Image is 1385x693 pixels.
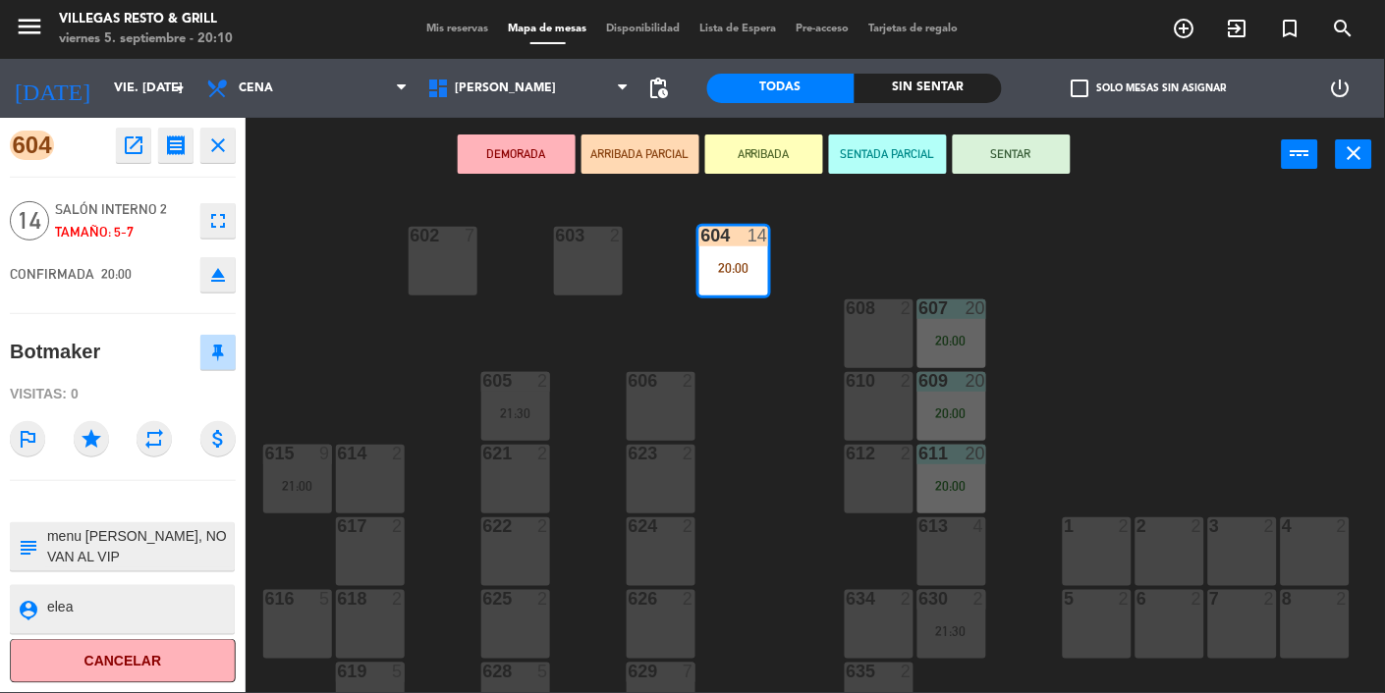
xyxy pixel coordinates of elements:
[59,10,233,29] div: Villegas Resto & Grill
[1337,517,1349,535] div: 2
[168,77,192,100] i: arrow_drop_down
[55,198,191,221] span: Salón Interno 2
[10,421,45,456] i: outlined_flag
[919,372,920,390] div: 609
[610,227,622,244] div: 2
[1282,139,1318,169] button: power_input
[10,639,236,683] button: Cancelar
[683,445,694,462] div: 2
[200,128,236,163] button: close
[1173,17,1196,40] i: add_circle_outline
[1072,80,1089,97] span: check_box_outline_blank
[919,517,920,535] div: 613
[458,134,576,174] button: DEMORADA
[392,590,404,608] div: 2
[919,445,920,462] div: 611
[537,590,549,608] div: 2
[10,131,54,160] span: 604
[338,663,339,680] div: 619
[855,74,1002,103] div: Sin sentar
[919,590,920,608] div: 630
[1264,517,1276,535] div: 2
[1119,517,1131,535] div: 2
[1065,590,1066,608] div: 5
[683,372,694,390] div: 2
[158,128,194,163] button: receipt
[901,663,913,680] div: 2
[483,517,484,535] div: 622
[206,133,230,157] i: close
[200,421,236,456] i: attach_money
[829,134,947,174] button: SENTADA PARCIAL
[705,134,823,174] button: ARRIBADA
[319,445,331,462] div: 9
[392,663,404,680] div: 5
[206,209,230,233] i: fullscreen
[265,445,266,462] div: 615
[1119,590,1131,608] div: 2
[164,133,188,157] i: receipt
[699,261,768,275] div: 20:00
[1283,590,1284,608] div: 8
[392,517,404,535] div: 2
[17,536,38,558] i: subject
[239,81,273,95] span: Cena
[919,299,920,317] div: 607
[683,663,694,680] div: 7
[392,445,404,462] div: 2
[101,266,132,282] span: 20:00
[966,299,985,317] div: 20
[917,624,986,638] div: 21:30
[973,590,985,608] div: 2
[1137,590,1138,608] div: 6
[499,24,597,34] span: Mapa de mesas
[483,372,484,390] div: 605
[1337,590,1349,608] div: 2
[683,590,694,608] div: 2
[319,590,331,608] div: 5
[787,24,859,34] span: Pre-acceso
[646,77,670,100] span: pending_actions
[1329,77,1353,100] i: power_settings_new
[338,517,339,535] div: 617
[1210,517,1211,535] div: 3
[74,421,109,456] i: star
[59,29,233,49] div: viernes 5. septiembre - 20:10
[411,227,412,244] div: 602
[465,227,476,244] div: 7
[1191,517,1203,535] div: 2
[1332,17,1356,40] i: search
[966,372,985,390] div: 20
[537,372,549,390] div: 2
[707,74,855,103] div: Todas
[200,257,236,293] button: eject
[917,479,986,493] div: 20:00
[481,406,550,420] div: 21:30
[10,266,94,282] span: CONFIRMADA
[953,134,1071,174] button: SENTAR
[55,221,191,243] div: Tamaño: 5-7
[1210,590,1211,608] div: 7
[206,263,230,287] i: eject
[137,421,172,456] i: repeat
[1191,590,1203,608] div: 2
[200,203,236,239] button: fullscreen
[17,599,38,620] i: person_pin
[701,227,702,244] div: 604
[901,372,913,390] div: 2
[1283,517,1284,535] div: 4
[1343,141,1366,165] i: close
[265,590,266,608] div: 616
[483,445,484,462] div: 621
[10,336,100,368] div: Botmaker
[1226,17,1249,40] i: exit_to_app
[597,24,691,34] span: Disponibilidad
[1072,80,1227,97] label: Solo mesas sin asignar
[122,133,145,157] i: open_in_new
